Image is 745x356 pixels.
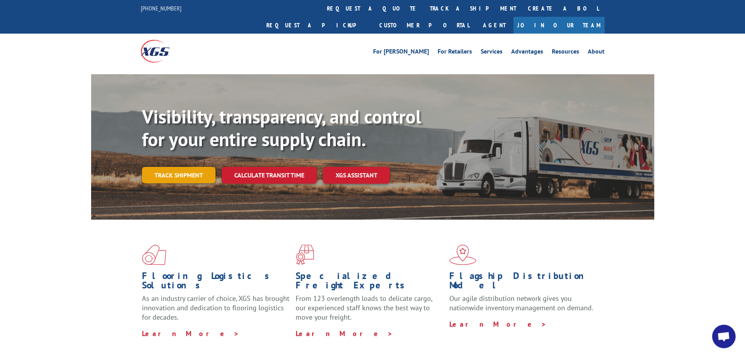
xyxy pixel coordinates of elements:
[296,294,443,329] p: From 123 overlength loads to delicate cargo, our experienced staff knows the best way to move you...
[142,104,421,151] b: Visibility, transparency, and control for your entire supply chain.
[449,245,476,265] img: xgs-icon-flagship-distribution-model-red
[511,48,543,57] a: Advantages
[296,271,443,294] h1: Specialized Freight Experts
[142,329,239,338] a: Learn More >
[142,271,290,294] h1: Flooring Logistics Solutions
[142,245,166,265] img: xgs-icon-total-supply-chain-intelligence-red
[141,4,181,12] a: [PHONE_NUMBER]
[323,167,390,184] a: XGS ASSISTANT
[142,294,289,322] span: As an industry carrier of choice, XGS has brought innovation and dedication to flooring logistics...
[449,294,593,312] span: Our agile distribution network gives you nationwide inventory management on demand.
[296,329,393,338] a: Learn More >
[475,17,513,34] a: Agent
[481,48,503,57] a: Services
[449,271,597,294] h1: Flagship Distribution Model
[588,48,605,57] a: About
[449,320,547,329] a: Learn More >
[260,17,373,34] a: Request a pickup
[296,245,314,265] img: xgs-icon-focused-on-flooring-red
[552,48,579,57] a: Resources
[513,17,605,34] a: Join Our Team
[222,167,317,184] a: Calculate transit time
[373,17,475,34] a: Customer Portal
[142,167,215,183] a: Track shipment
[373,48,429,57] a: For [PERSON_NAME]
[712,325,736,348] div: Open chat
[438,48,472,57] a: For Retailers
